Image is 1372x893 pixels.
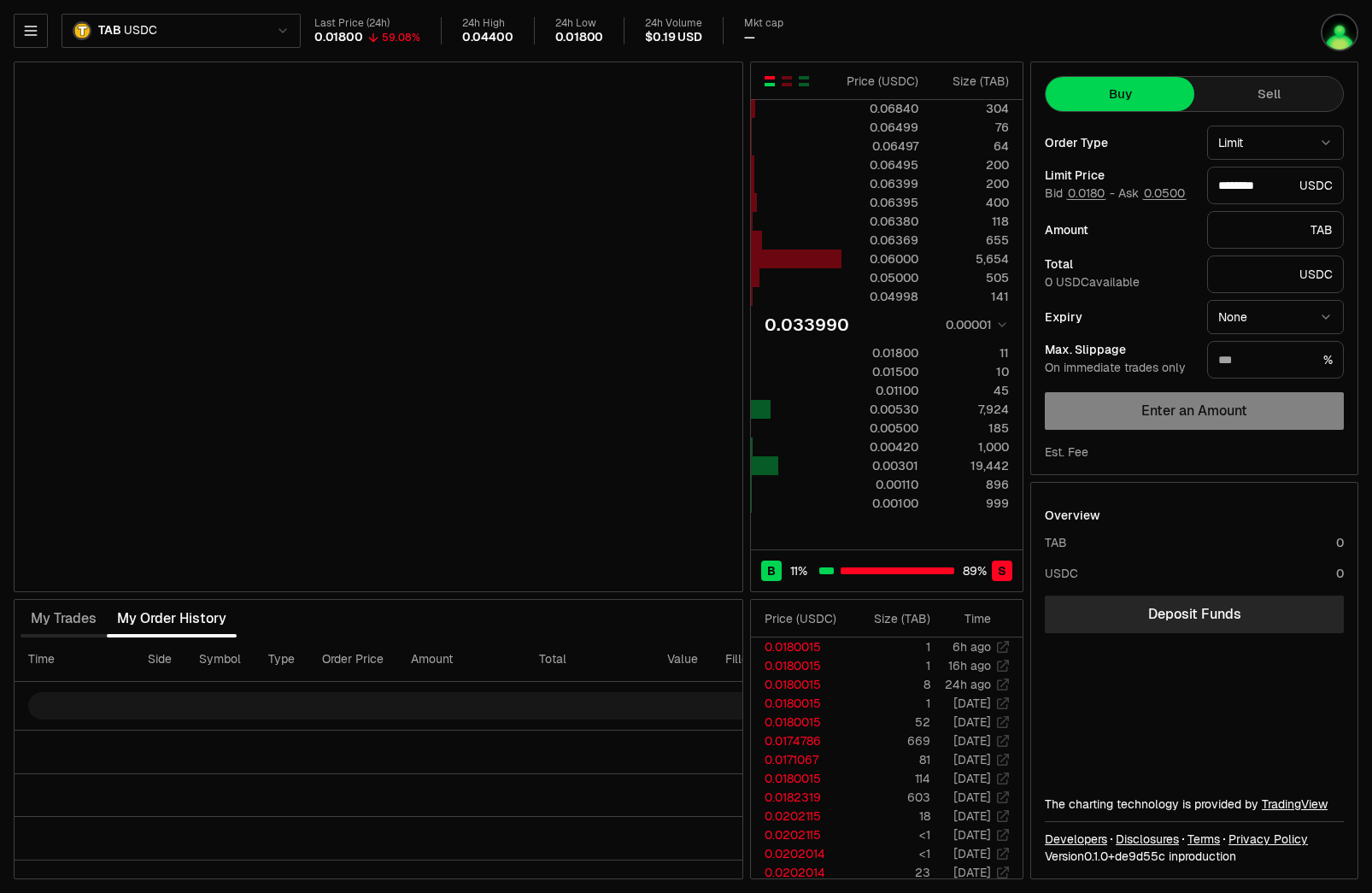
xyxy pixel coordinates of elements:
td: 114 [850,769,931,788]
div: Time [945,610,991,627]
div: 0.01100 [842,382,918,399]
td: 0.0180015 [751,637,850,656]
div: 10 [933,363,1009,380]
td: 0.0202115 [751,807,850,825]
div: Max. Slippage [1045,344,1193,355]
div: Size ( TAB ) [864,610,930,627]
div: Last Price (24h) [314,17,420,30]
div: Mkt cap [744,17,783,30]
div: 0.06000 [842,250,918,267]
div: 505 [933,269,1009,286]
div: 0.01800 [314,30,363,45]
td: 0.0202115 [751,825,850,844]
div: USDC [1207,167,1344,204]
div: % [1207,341,1344,379]
div: 141 [933,288,1009,305]
th: Amount [397,637,525,682]
a: Deposit Funds [1045,596,1344,633]
td: 23 [850,863,931,882]
div: TAB [1207,211,1344,249]
div: USDC [1207,256,1344,293]
a: Privacy Policy [1228,831,1308,848]
div: 0.01800 [842,344,918,361]
span: 0 USDC available [1045,274,1140,290]
div: 0.01500 [842,363,918,380]
div: 0.00420 [842,438,918,455]
div: USDC [1045,565,1078,582]
span: S [998,562,1006,579]
td: 0.0180015 [751,694,850,713]
time: [DATE] [953,808,991,824]
a: Developers [1045,831,1107,848]
time: [DATE] [953,714,991,730]
div: Expiry [1045,311,1193,323]
div: 0.04998 [842,288,918,305]
span: TAB [98,23,120,38]
div: TAB [1045,534,1067,551]
div: 896 [933,476,1009,493]
div: 0.05000 [842,269,918,286]
td: <1 [850,825,931,844]
th: Filled [712,637,771,682]
div: 19,442 [933,457,1009,474]
th: Side [134,637,185,682]
span: Bid - [1045,186,1115,202]
button: 0.00001 [941,314,1009,335]
span: B [767,562,776,579]
div: 0.01800 [555,30,604,45]
a: Terms [1187,831,1220,848]
th: Order Price [308,637,397,682]
time: [DATE] [953,771,991,786]
div: 200 [933,175,1009,192]
time: [DATE] [953,827,991,843]
th: Symbol [185,637,255,682]
td: 1 [850,656,931,675]
div: On immediate trades only [1045,361,1193,376]
span: USDC [124,23,156,38]
td: 0.0171067 [751,750,850,769]
div: 0.06399 [842,175,918,192]
td: 0.0182319 [751,788,850,807]
div: 655 [933,232,1009,249]
div: 0.06497 [842,138,918,155]
a: Disclosures [1116,831,1179,848]
button: 0.0500 [1142,186,1187,200]
time: 6h ago [953,639,991,655]
div: 0 [1336,565,1344,582]
td: 18 [850,807,931,825]
time: [DATE] [953,790,991,805]
div: 0.00301 [842,457,918,474]
td: 0.0180015 [751,769,850,788]
div: 304 [933,100,1009,117]
button: Limit [1207,126,1344,160]
div: 64 [933,138,1009,155]
time: 16h ago [948,658,991,673]
button: Buy [1046,77,1194,111]
button: Show Sell Orders Only [780,74,794,88]
img: TAB Logo [74,23,90,38]
time: [DATE] [953,752,991,767]
div: Amount [1045,224,1193,236]
time: [DATE] [953,696,991,711]
div: 0 [1336,534,1344,551]
div: Size ( TAB ) [933,73,1009,90]
div: 200 [933,156,1009,173]
div: 11 [933,344,1009,361]
div: 118 [933,213,1009,230]
button: My Trades [21,602,107,636]
div: 24h Volume [645,17,702,30]
div: Limit Price [1045,169,1193,181]
td: 1 [850,637,931,656]
time: [DATE] [953,865,991,880]
td: 0.0174786 [751,731,850,750]
div: Price ( USDC ) [842,73,918,90]
iframe: Financial Chart [15,62,742,591]
td: 669 [850,731,931,750]
td: 8 [850,675,931,694]
td: 0.0180015 [751,656,850,675]
a: TradingView [1262,796,1328,812]
th: Type [255,637,308,682]
time: [DATE] [953,733,991,749]
img: Invest [1322,15,1357,50]
div: $0.19 USD [645,30,701,45]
